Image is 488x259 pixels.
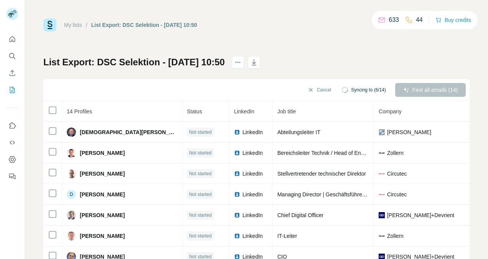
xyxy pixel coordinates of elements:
[6,153,18,166] button: Dashboard
[67,128,76,137] img: Avatar
[277,150,383,156] span: Bereichsleiter Technik / Head of Engineering
[189,232,212,239] span: Not started
[189,129,212,136] span: Not started
[6,119,18,133] button: Use Surfe on LinkedIn
[379,212,385,218] img: company-logo
[387,191,407,198] span: Circutec
[242,128,263,136] span: LinkedIn
[379,191,385,198] img: company-logo
[67,190,76,199] div: D
[67,108,92,115] span: 14 Profiles
[6,136,18,149] button: Use Surfe API
[234,191,240,198] img: LinkedIn logo
[64,22,82,28] a: My lists
[277,233,297,239] span: IT-Leiter
[234,129,240,135] img: LinkedIn logo
[277,212,323,218] span: Chief Digital Officer
[43,56,225,68] h1: List Export: DSC Selektion - [DATE] 10:50
[379,233,385,239] img: company-logo
[242,211,263,219] span: LinkedIn
[91,21,197,29] div: List Export: DSC Selektion - [DATE] 10:50
[232,56,244,68] button: actions
[86,21,87,29] li: /
[242,191,263,198] span: LinkedIn
[277,191,409,198] span: Managing Director | Geschäftsführender Gesellschafter
[6,83,18,97] button: My lists
[234,233,240,239] img: LinkedIn logo
[6,66,18,80] button: Enrich CSV
[189,170,212,177] span: Not started
[80,128,177,136] span: [DEMOGRAPHIC_DATA][PERSON_NAME]
[387,149,404,157] span: Zollern
[242,170,263,178] span: LinkedIn
[80,211,125,219] span: [PERSON_NAME]
[234,171,240,177] img: LinkedIn logo
[234,108,254,115] span: LinkedIn
[189,191,212,198] span: Not started
[277,129,320,135] span: Abteilungsleiter IT
[189,149,212,156] span: Not started
[189,212,212,219] span: Not started
[379,171,385,177] img: company-logo
[6,169,18,183] button: Feedback
[379,129,385,135] img: company-logo
[242,232,263,240] span: LinkedIn
[43,18,56,32] img: Surfe Logo
[67,148,76,158] img: Avatar
[80,170,125,178] span: [PERSON_NAME]
[379,108,402,115] span: Company
[387,232,404,240] span: Zollern
[387,128,431,136] span: [PERSON_NAME]
[67,231,76,241] img: Avatar
[242,149,263,157] span: LinkedIn
[277,171,366,177] span: Stellvertretender technischer Direktor
[416,15,423,25] p: 44
[379,150,385,156] img: company-logo
[435,15,471,25] button: Buy credits
[80,149,125,157] span: [PERSON_NAME]
[387,170,407,178] span: Circutec
[187,108,202,115] span: Status
[67,211,76,220] img: Avatar
[387,211,454,219] span: [PERSON_NAME]+Devrient
[234,150,240,156] img: LinkedIn logo
[6,32,18,46] button: Quick start
[351,86,386,93] span: Syncing to (6/14)
[80,232,125,240] span: [PERSON_NAME]
[67,169,76,178] img: Avatar
[277,108,296,115] span: Job title
[389,15,399,25] p: 633
[302,83,336,97] button: Cancel
[234,212,240,218] img: LinkedIn logo
[6,49,18,63] button: Search
[80,191,125,198] span: [PERSON_NAME]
